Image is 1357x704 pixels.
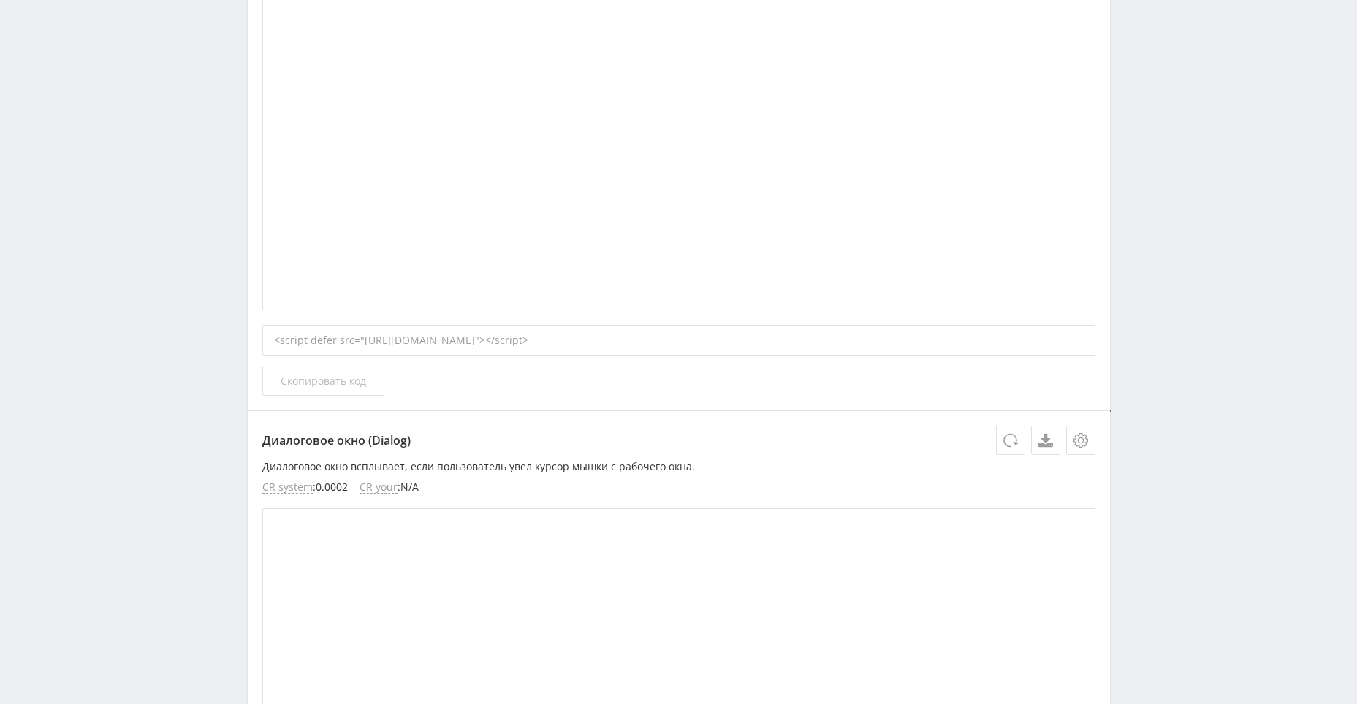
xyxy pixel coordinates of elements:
[281,375,366,387] span: Скопировать код
[1066,426,1095,455] button: Настройки
[262,461,1095,472] p: Диалоговое окно всплывает, если пользователь увел курсор мышки с рабочего окна.
[996,426,1025,455] button: Обновить
[1031,426,1060,455] a: Скачать
[360,481,419,494] li: : N/A
[1110,410,1111,412] textarea: <script defer src="[URL][DOMAIN_NAME]"></script>
[360,481,398,494] span: CR your
[262,367,384,396] button: Скопировать код
[262,481,313,494] span: CR system
[262,325,1095,356] div: <script defer src="[URL][DOMAIN_NAME]"></script>
[262,481,348,494] li: : 0.0002
[262,426,1095,455] p: Диалоговое окно (Dialog)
